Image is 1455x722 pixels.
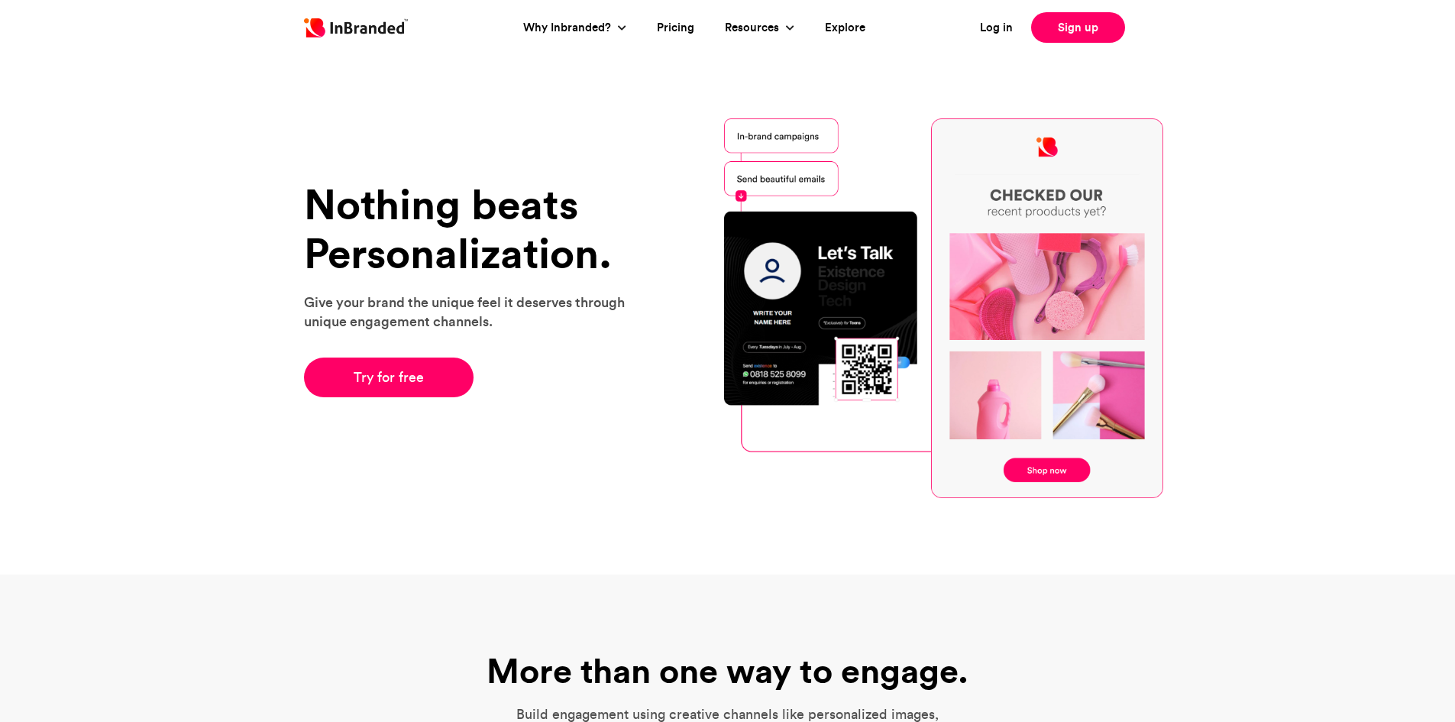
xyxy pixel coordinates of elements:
a: Explore [825,19,865,37]
h1: More than one way to engage. [461,651,995,691]
p: Give your brand the unique feel it deserves through unique engagement channels. [304,293,644,331]
a: Sign up [1031,12,1125,43]
a: Pricing [657,19,694,37]
h1: Nothing beats Personalization. [304,180,644,277]
a: Resources [725,19,783,37]
img: Inbranded [304,18,408,37]
a: Log in [980,19,1013,37]
a: Why Inbranded? [523,19,615,37]
a: Try for free [304,358,474,397]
